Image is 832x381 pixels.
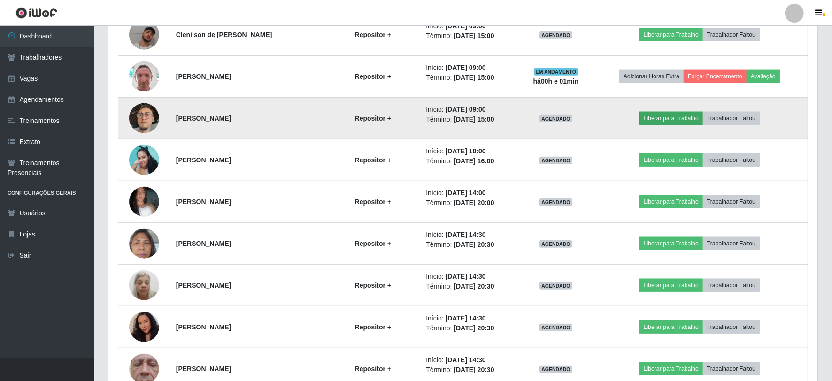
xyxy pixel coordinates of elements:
[355,323,391,331] strong: Repositor +
[446,231,486,238] time: [DATE] 14:30
[454,115,494,123] time: [DATE] 15:00
[15,7,57,19] img: CoreUI Logo
[129,223,159,263] img: 1706817877089.jpeg
[426,198,515,208] li: Término:
[426,105,515,114] li: Início:
[426,21,515,31] li: Início:
[446,314,486,322] time: [DATE] 14:30
[176,240,231,247] strong: [PERSON_NAME]
[446,273,486,280] time: [DATE] 14:30
[454,74,494,81] time: [DATE] 15:00
[454,282,494,290] time: [DATE] 20:30
[703,362,760,375] button: Trabalhador Faltou
[703,112,760,125] button: Trabalhador Faltou
[426,240,515,250] li: Término:
[355,73,391,80] strong: Repositor +
[534,68,578,76] span: EM ANDAMENTO
[703,28,760,41] button: Trabalhador Faltou
[747,70,780,83] button: Avaliação
[684,70,747,83] button: Forçar Encerramento
[176,282,231,289] strong: [PERSON_NAME]
[355,31,391,38] strong: Repositor +
[355,114,391,122] strong: Repositor +
[446,64,486,71] time: [DATE] 09:00
[539,324,572,331] span: AGENDADO
[129,140,159,180] img: 1737237612855.jpeg
[426,230,515,240] li: Início:
[446,22,486,30] time: [DATE] 09:00
[426,355,515,365] li: Início:
[129,8,159,61] img: 1738633889048.jpeg
[355,156,391,164] strong: Repositor +
[539,366,572,373] span: AGENDADO
[426,272,515,282] li: Início:
[446,106,486,113] time: [DATE] 09:00
[539,198,572,206] span: AGENDADO
[426,313,515,323] li: Início:
[129,265,159,305] img: 1734130830737.jpeg
[539,157,572,164] span: AGENDADO
[129,175,159,229] img: 1758824065298.jpeg
[426,365,515,375] li: Término:
[446,147,486,155] time: [DATE] 10:00
[446,356,486,364] time: [DATE] 14:30
[619,70,684,83] button: Adicionar Horas Extra
[176,198,231,206] strong: [PERSON_NAME]
[176,73,231,80] strong: [PERSON_NAME]
[426,188,515,198] li: Início:
[129,308,159,346] img: 1753371469357.jpeg
[533,77,579,85] strong: há 00 h e 01 min
[703,195,760,208] button: Trabalhador Faltou
[426,114,515,124] li: Término:
[426,63,515,73] li: Início:
[454,199,494,206] time: [DATE] 20:00
[639,112,703,125] button: Liberar para Trabalho
[539,115,572,122] span: AGENDADO
[176,156,231,164] strong: [PERSON_NAME]
[539,240,572,248] span: AGENDADO
[446,189,486,197] time: [DATE] 14:00
[639,362,703,375] button: Liberar para Trabalho
[454,241,494,248] time: [DATE] 20:30
[176,365,231,373] strong: [PERSON_NAME]
[539,31,572,39] span: AGENDADO
[454,32,494,39] time: [DATE] 15:00
[426,73,515,83] li: Término:
[703,237,760,250] button: Trabalhador Faltou
[639,279,703,292] button: Liberar para Trabalho
[703,320,760,334] button: Trabalhador Faltou
[355,282,391,289] strong: Repositor +
[426,31,515,41] li: Término:
[639,28,703,41] button: Liberar para Trabalho
[176,323,231,331] strong: [PERSON_NAME]
[639,237,703,250] button: Liberar para Trabalho
[639,195,703,208] button: Liberar para Trabalho
[454,366,494,373] time: [DATE] 20:30
[639,320,703,334] button: Liberar para Trabalho
[454,157,494,165] time: [DATE] 16:00
[355,198,391,206] strong: Repositor +
[703,279,760,292] button: Trabalhador Faltou
[426,282,515,291] li: Término:
[426,323,515,333] li: Término:
[355,365,391,373] strong: Repositor +
[639,153,703,167] button: Liberar para Trabalho
[176,114,231,122] strong: [PERSON_NAME]
[703,153,760,167] button: Trabalhador Faltou
[426,146,515,156] li: Início:
[129,56,159,96] img: 1736971897152.jpeg
[426,156,515,166] li: Término:
[355,240,391,247] strong: Repositor +
[454,324,494,332] time: [DATE] 20:30
[129,91,159,145] img: 1746300240263.jpeg
[539,282,572,290] span: AGENDADO
[176,31,272,38] strong: Clenilson de [PERSON_NAME]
